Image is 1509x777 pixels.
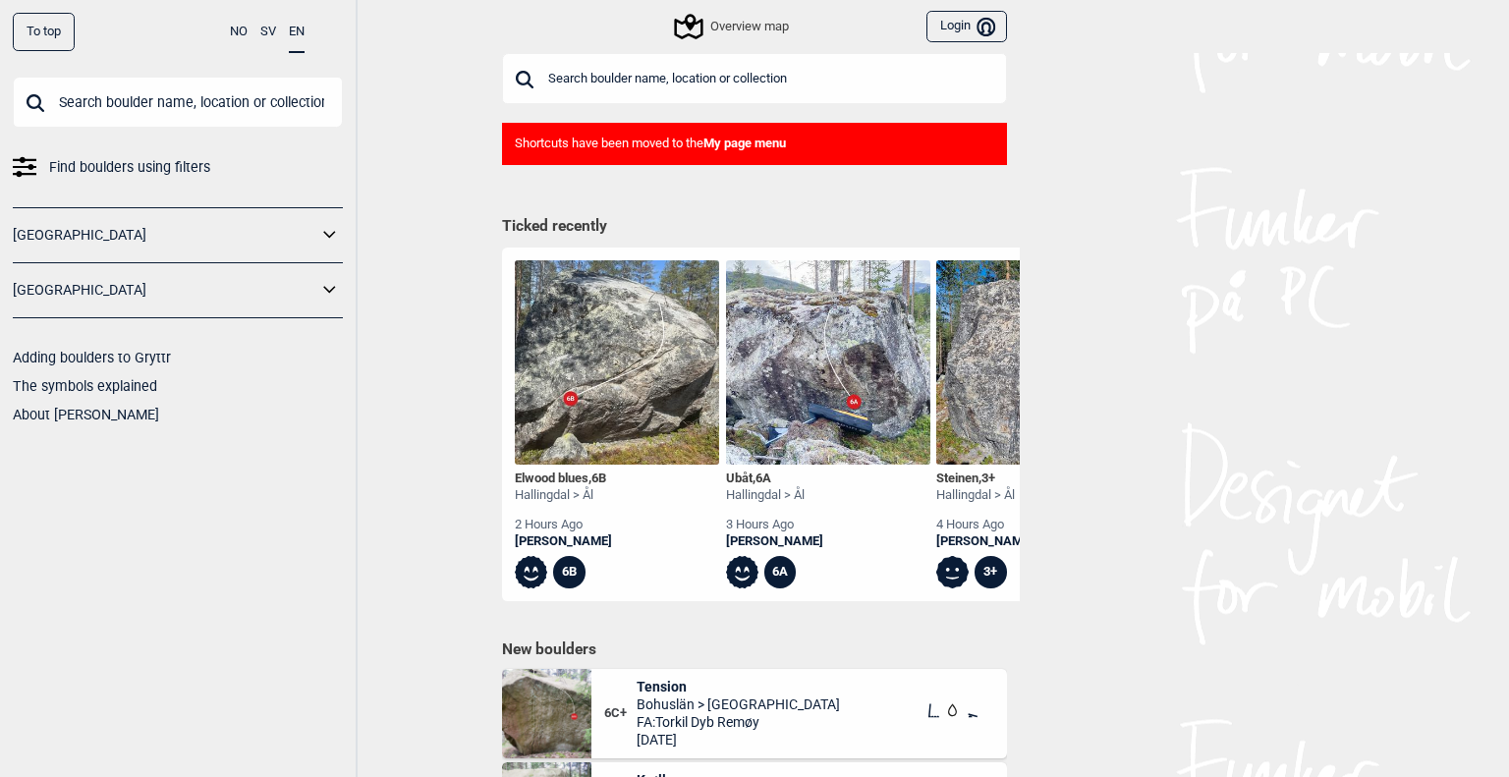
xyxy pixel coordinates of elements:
a: [PERSON_NAME] [515,533,612,550]
button: EN [289,13,305,53]
span: Tension [637,678,840,695]
img: Ubat [726,260,930,465]
span: Find boulders using filters [49,153,210,182]
span: 3+ [981,471,995,485]
div: To top [13,13,75,51]
img: Steinen [936,260,1141,465]
div: Shortcuts have been moved to the [502,123,1007,165]
span: 6B [591,471,606,485]
div: 6A [764,556,797,588]
div: 6B [553,556,586,588]
span: [DATE] [637,731,840,749]
img: Tension [502,669,591,758]
div: Hallingdal > Ål [936,487,1034,504]
div: Ubåt , [726,471,823,487]
input: Search boulder name, location or collection [502,53,1007,104]
span: 6C+ [604,705,637,722]
img: Elwood blues [515,260,719,465]
b: My page menu [703,136,786,150]
span: Bohuslän > [GEOGRAPHIC_DATA] [637,695,840,713]
button: SV [260,13,276,51]
a: Adding boulders to Gryttr [13,350,171,365]
a: Find boulders using filters [13,153,343,182]
h1: New boulders [502,639,1007,659]
div: Hallingdal > Ål [515,487,612,504]
a: The symbols explained [13,378,157,394]
button: Login [926,11,1007,43]
span: FA: Torkil Dyb Remøy [637,713,840,731]
div: 3 hours ago [726,517,823,533]
div: 3+ [975,556,1007,588]
a: [PERSON_NAME] [936,533,1034,550]
div: 4 hours ago [936,517,1034,533]
div: 2 hours ago [515,517,612,533]
a: About [PERSON_NAME] [13,407,159,422]
div: Overview map [677,15,789,38]
button: NO [230,13,248,51]
input: Search boulder name, location or collection [13,77,343,128]
div: Steinen , [936,471,1034,487]
a: [GEOGRAPHIC_DATA] [13,221,317,250]
a: [PERSON_NAME] [726,533,823,550]
a: [GEOGRAPHIC_DATA] [13,276,317,305]
div: Elwood blues , [515,471,612,487]
h1: Ticked recently [502,216,1007,238]
div: Hallingdal > Ål [726,487,823,504]
div: Tension6C+TensionBohuslän > [GEOGRAPHIC_DATA]FA:Torkil Dyb Remøy[DATE] [502,669,1007,758]
span: 6A [755,471,771,485]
